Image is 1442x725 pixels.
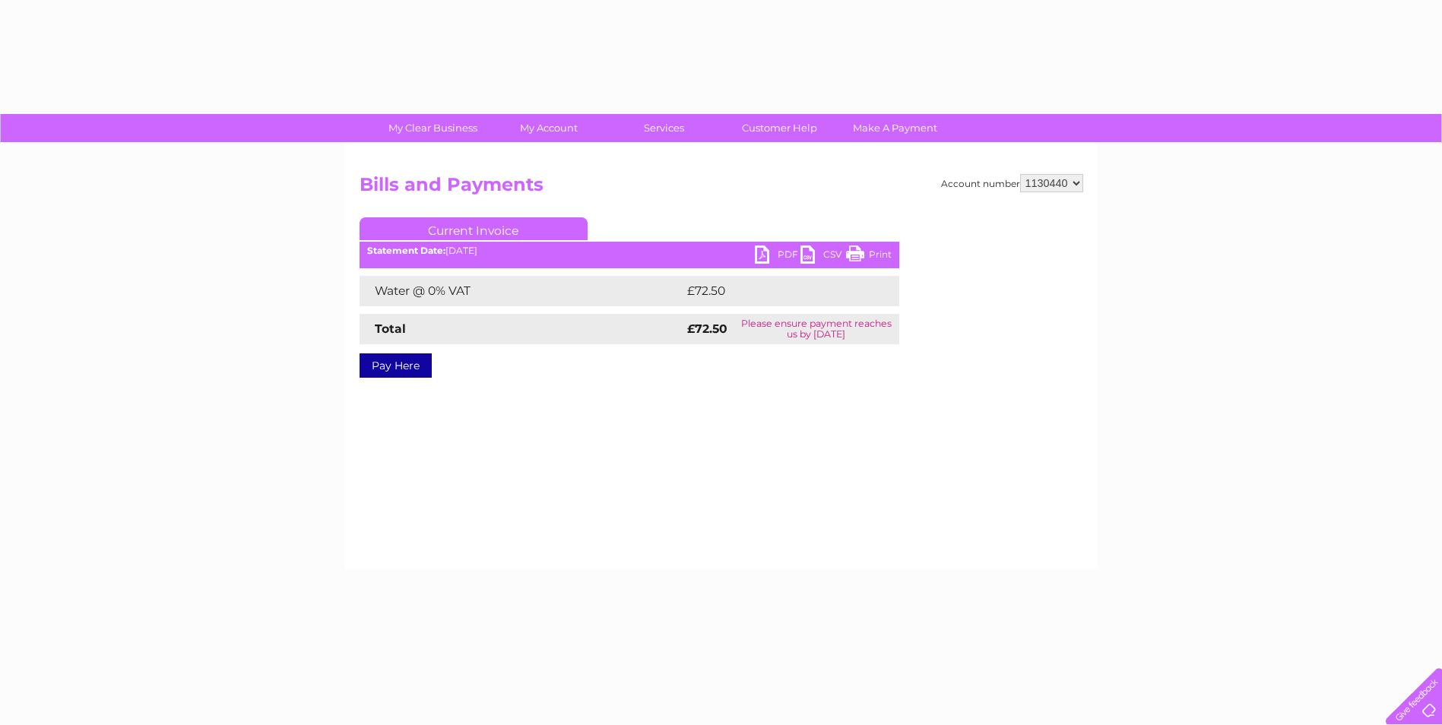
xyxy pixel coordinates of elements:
[360,217,588,240] a: Current Invoice
[755,245,800,268] a: PDF
[832,114,958,142] a: Make A Payment
[360,276,683,306] td: Water @ 0% VAT
[846,245,892,268] a: Print
[800,245,846,268] a: CSV
[734,314,899,344] td: Please ensure payment reaches us by [DATE]
[941,174,1083,192] div: Account number
[360,174,1083,203] h2: Bills and Payments
[360,353,432,378] a: Pay Here
[601,114,727,142] a: Services
[687,321,727,336] strong: £72.50
[375,321,406,336] strong: Total
[486,114,611,142] a: My Account
[360,245,899,256] div: [DATE]
[370,114,496,142] a: My Clear Business
[367,245,445,256] b: Statement Date:
[717,114,842,142] a: Customer Help
[683,276,868,306] td: £72.50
